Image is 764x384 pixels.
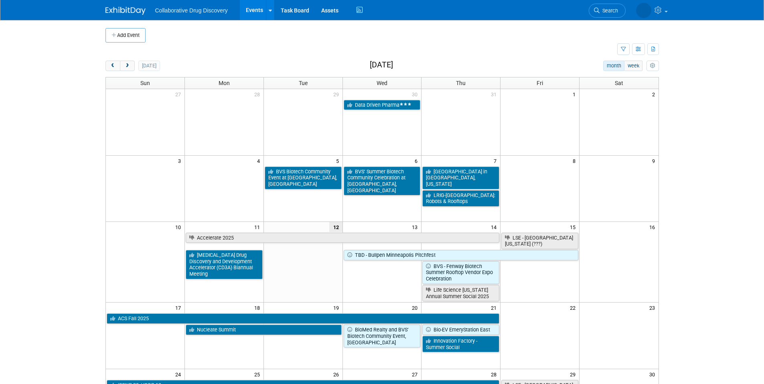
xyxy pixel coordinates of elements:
[256,156,263,166] span: 4
[572,156,579,166] span: 8
[422,285,499,301] a: Life Science [US_STATE] Annual Summer Social 2025
[155,7,228,14] span: Collaborative Drug Discovery
[120,61,135,71] button: next
[265,167,342,189] a: BVS Biotech Community Event at [GEOGRAPHIC_DATA], [GEOGRAPHIC_DATA]
[107,313,500,324] a: ACS Fall 2025
[651,156,659,166] span: 9
[651,89,659,99] span: 2
[138,61,160,71] button: [DATE]
[636,3,651,18] img: Michael Woodhouse
[186,233,499,243] a: Accelerate 2025
[219,80,230,86] span: Mon
[589,4,626,18] a: Search
[646,61,659,71] button: myCustomButton
[490,89,500,99] span: 31
[186,250,263,279] a: [MEDICAL_DATA] Drug Discovery and Development Accelerator (CD3A) Biannual Meeting
[456,80,466,86] span: Thu
[174,222,184,232] span: 10
[493,156,500,166] span: 7
[603,61,624,71] button: month
[648,303,659,313] span: 23
[569,369,579,379] span: 29
[174,89,184,99] span: 27
[624,61,642,71] button: week
[335,156,342,166] span: 5
[411,222,421,232] span: 13
[537,80,543,86] span: Fri
[414,156,421,166] span: 6
[105,28,146,43] button: Add Event
[650,63,655,69] i: Personalize Calendar
[332,369,342,379] span: 26
[344,250,579,260] a: TBD - Bullpen Minneapolis Pitchfest
[615,80,623,86] span: Sat
[370,61,393,69] h2: [DATE]
[299,80,308,86] span: Tue
[411,89,421,99] span: 30
[411,303,421,313] span: 20
[105,7,146,15] img: ExhibitDay
[422,325,499,335] a: Bio-EV EmeryStation East
[600,8,618,14] span: Search
[411,369,421,379] span: 27
[140,80,150,86] span: Sun
[377,80,387,86] span: Wed
[569,222,579,232] span: 15
[253,89,263,99] span: 28
[332,303,342,313] span: 19
[174,303,184,313] span: 17
[253,222,263,232] span: 11
[174,369,184,379] span: 24
[569,303,579,313] span: 22
[186,325,342,335] a: Nucleate Summit
[344,167,421,196] a: BVS’ Summer Biotech Community Celebration at [GEOGRAPHIC_DATA], [GEOGRAPHIC_DATA]
[501,233,578,249] a: LSE - [GEOGRAPHIC_DATA][US_STATE] (???)
[648,222,659,232] span: 16
[253,369,263,379] span: 25
[344,325,421,347] a: BioMed Realty and BVS’ Biotech Community Event, [GEOGRAPHIC_DATA]
[422,167,499,189] a: [GEOGRAPHIC_DATA] in [GEOGRAPHIC_DATA], [US_STATE]
[648,369,659,379] span: 30
[329,222,342,232] span: 12
[332,89,342,99] span: 29
[177,156,184,166] span: 3
[572,89,579,99] span: 1
[422,190,499,207] a: LRIG-[GEOGRAPHIC_DATA]: Robots & Rooftops
[490,369,500,379] span: 28
[344,100,421,110] a: Data Driven Pharma
[105,61,120,71] button: prev
[490,222,500,232] span: 14
[490,303,500,313] span: 21
[253,303,263,313] span: 18
[422,336,499,352] a: Innovation Factory - Summer Social
[422,261,499,284] a: BVS - Fenway Biotech Summer Rooftop Vendor Expo Celebration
